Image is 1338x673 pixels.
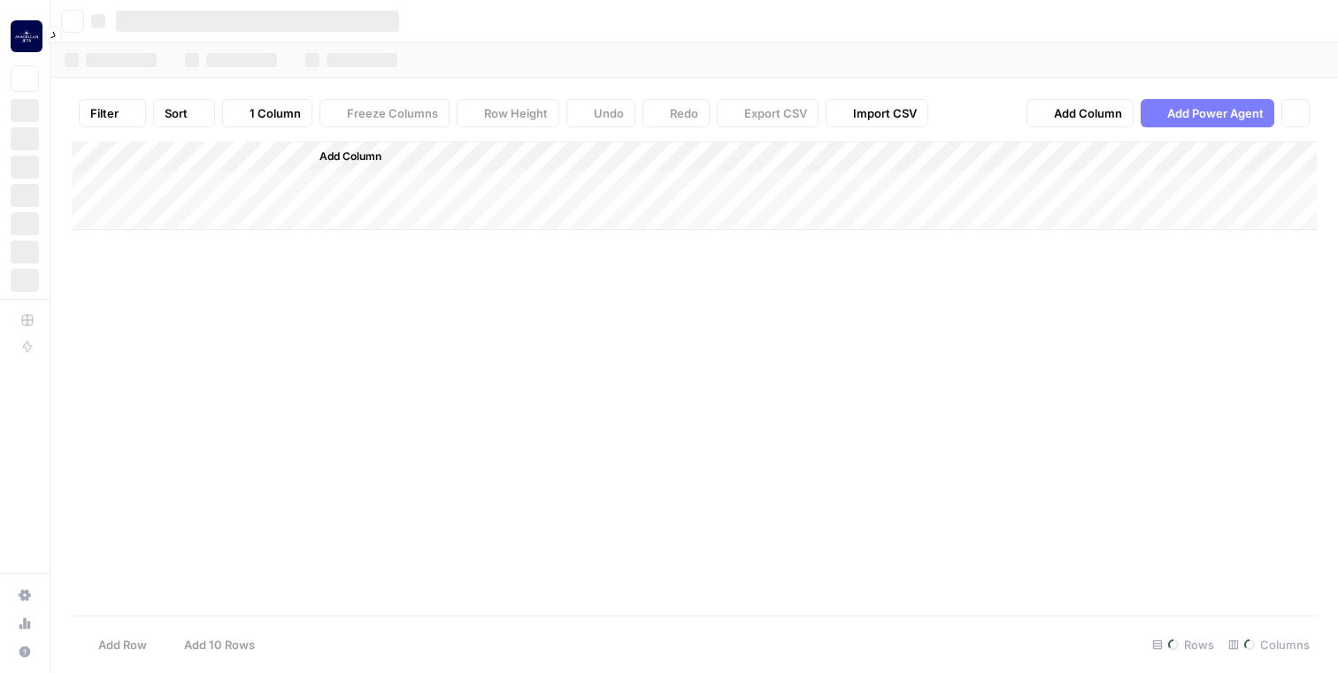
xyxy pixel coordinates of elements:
[250,104,301,122] span: 1 Column
[1141,99,1274,127] button: Add Power Agent
[484,104,548,122] span: Row Height
[1027,99,1134,127] button: Add Column
[184,636,255,654] span: Add 10 Rows
[11,581,39,609] a: Settings
[319,99,450,127] button: Freeze Columns
[670,104,698,122] span: Redo
[717,99,819,127] button: Export CSV
[90,104,119,122] span: Filter
[153,99,215,127] button: Sort
[319,149,381,164] span: Add Column
[296,145,388,168] button: Add Column
[1221,631,1317,659] div: Columns
[566,99,635,127] button: Undo
[158,631,265,659] button: Add 10 Rows
[1145,631,1221,659] div: Rows
[1054,104,1122,122] span: Add Column
[826,99,928,127] button: Import CSV
[72,631,158,659] button: Add Row
[642,99,710,127] button: Redo
[1167,104,1264,122] span: Add Power Agent
[222,99,312,127] button: 1 Column
[98,636,147,654] span: Add Row
[457,99,559,127] button: Row Height
[853,104,917,122] span: Import CSV
[165,104,188,122] span: Sort
[11,14,39,58] button: Workspace: Magellan Jets
[744,104,807,122] span: Export CSV
[11,20,42,52] img: Magellan Jets Logo
[594,104,624,122] span: Undo
[11,609,39,638] a: Usage
[11,638,39,666] button: Help + Support
[347,104,438,122] span: Freeze Columns
[79,99,146,127] button: Filter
